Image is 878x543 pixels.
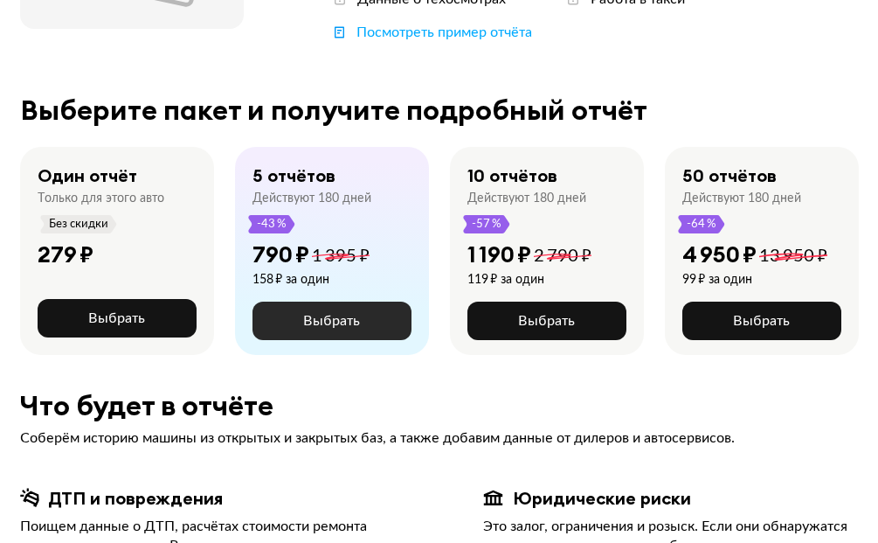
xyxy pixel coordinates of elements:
div: ДТП и повреждения [48,487,223,510]
span: Выбрать [303,314,360,328]
div: 50 отчётов [682,164,777,187]
span: 2 790 ₽ [534,247,591,265]
span: Выбрать [733,314,790,328]
div: 4 950 ₽ [682,240,757,268]
button: Выбрать [252,302,411,340]
div: Один отчёт [38,164,137,187]
a: Посмотреть пример отчёта [331,23,532,42]
button: Выбрать [682,302,841,340]
div: Только для этого авто [38,191,164,206]
div: Юридические риски [513,487,691,510]
div: 119 ₽ за один [467,272,591,288]
div: 158 ₽ за один [252,272,370,288]
div: Что будет в отчёте [20,390,859,421]
div: Действуют 180 дней [682,191,801,206]
div: Выберите пакет и получите подробный отчёт [20,94,859,126]
div: Действуют 180 дней [467,191,586,206]
span: 1 395 ₽ [312,247,370,265]
button: Выбрать [467,302,626,340]
span: Выбрать [518,314,575,328]
div: 279 ₽ [38,240,93,268]
span: Выбрать [88,311,145,325]
span: 13 950 ₽ [759,247,827,265]
span: -43 % [256,215,287,233]
span: -64 % [686,215,717,233]
div: 5 отчётов [252,164,335,187]
div: 99 ₽ за один [682,272,827,288]
span: Без скидки [48,215,109,233]
div: 10 отчётов [467,164,557,187]
div: 1 190 ₽ [467,240,531,268]
span: -57 % [471,215,502,233]
button: Выбрать [38,299,197,338]
div: 790 ₽ [252,240,309,268]
div: Действуют 180 дней [252,191,371,206]
div: Посмотреть пример отчёта [356,23,532,42]
div: Соберём историю машины из открытых и закрытых баз, а также добавим данные от дилеров и автосервисов. [20,428,859,448]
